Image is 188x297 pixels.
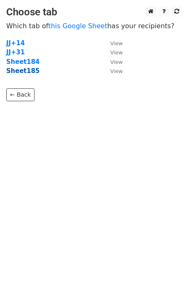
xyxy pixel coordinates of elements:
a: this Google Sheet [48,22,107,30]
small: View [110,68,123,74]
a: JJ+31 [6,49,25,56]
small: View [110,59,123,65]
a: View [102,58,123,66]
a: View [102,67,123,75]
a: Sheet185 [6,67,40,75]
a: JJ+14 [6,39,25,47]
a: View [102,49,123,56]
small: View [110,40,123,46]
p: Which tab of has your recipients? [6,22,182,30]
a: View [102,39,123,47]
a: Sheet184 [6,58,40,66]
small: View [110,49,123,56]
a: ← Back [6,88,35,101]
h3: Choose tab [6,6,182,18]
